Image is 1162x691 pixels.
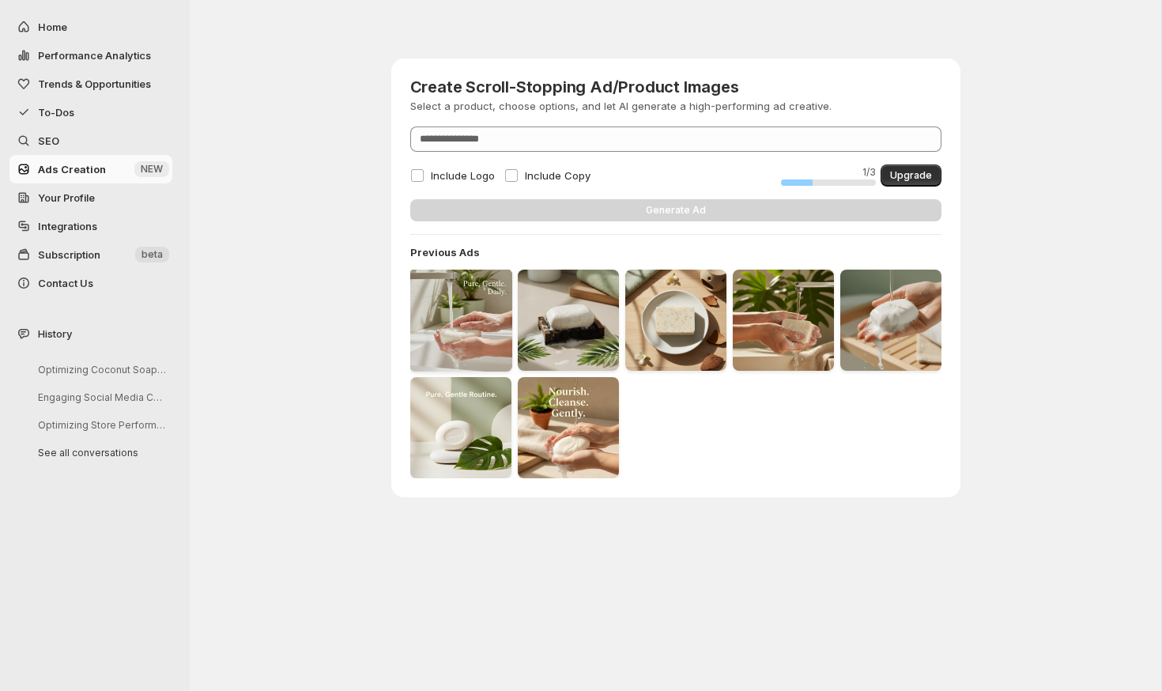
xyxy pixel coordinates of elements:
button: Optimizing Coconut Soap Product Pages for SEO [25,357,175,382]
button: Trends & Opportunities [9,70,172,98]
a: SEO [9,126,172,155]
button: Optimizing Store Performance Analysis Steps [25,413,175,437]
span: To-Dos [38,106,74,119]
img: previous ad [410,377,511,478]
span: Your Profile [38,191,95,204]
button: Subscription [9,240,172,269]
button: Contact Us [9,269,172,297]
span: Ads Creation [38,163,106,176]
span: Include Logo [431,169,495,182]
span: History [38,326,72,342]
img: previous ad [409,269,512,372]
span: Performance Analytics [38,49,151,62]
button: Ads Creation [9,155,172,183]
span: Integrations [38,220,97,232]
h4: Previous Ads [410,244,941,260]
img: previous ad [518,377,619,478]
h3: Create Scroll-Stopping Ad/Product Images [410,77,832,96]
span: Subscription [38,248,100,261]
span: Home [38,21,67,33]
button: To-Dos [9,98,172,126]
p: 1 / 3 [781,166,876,179]
button: Home [9,13,172,41]
span: beta [141,248,163,261]
button: Upgrade [881,164,941,187]
a: Integrations [9,212,172,240]
span: Include Copy [525,169,590,182]
span: SEO [38,134,59,147]
img: previous ad [840,270,941,371]
button: See all conversations [25,440,175,465]
img: previous ad [625,270,726,371]
span: Upgrade [890,169,932,182]
a: Your Profile [9,183,172,212]
img: previous ad [733,270,834,371]
button: Performance Analytics [9,41,172,70]
span: Trends & Opportunities [38,77,151,90]
span: NEW [141,163,163,176]
span: Contact Us [38,277,93,289]
button: Engaging Social Media Content Ideas [25,385,175,410]
p: Select a product, choose options, and let AI generate a high-performing ad creative. [410,98,832,114]
img: previous ad [518,270,619,371]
